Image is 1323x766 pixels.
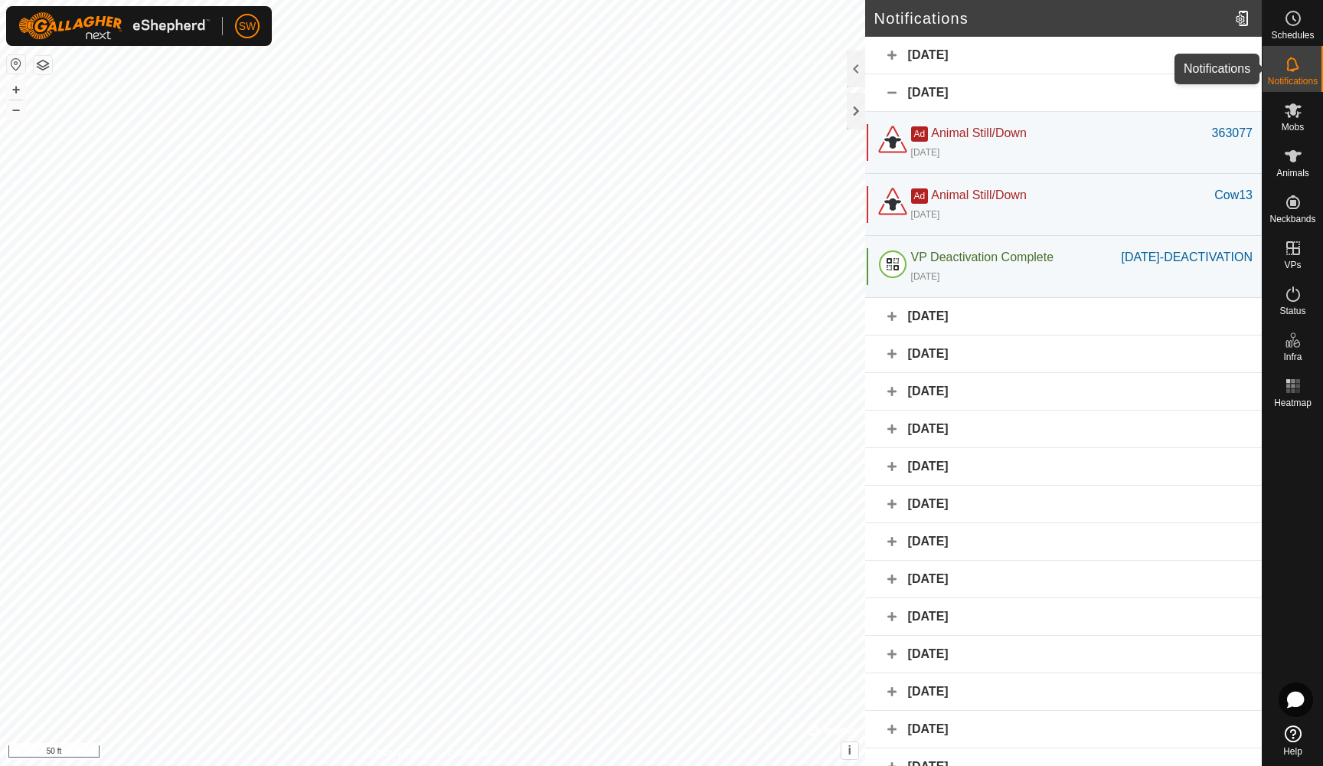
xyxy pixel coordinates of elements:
[1279,306,1305,316] span: Status
[18,12,210,40] img: Gallagher Logo
[1269,214,1315,224] span: Neckbands
[239,18,256,34] span: SW
[7,100,25,119] button: –
[911,208,940,221] div: [DATE]
[7,80,25,99] button: +
[865,598,1262,636] div: [DATE]
[1263,719,1323,762] a: Help
[848,744,851,757] span: i
[911,146,940,159] div: [DATE]
[1121,248,1253,267] div: [DATE]-DEACTIVATION
[911,250,1053,264] span: VP Deactivation Complete
[865,74,1262,112] div: [DATE]
[1268,77,1318,86] span: Notifications
[865,486,1262,523] div: [DATE]
[865,673,1262,711] div: [DATE]
[1284,260,1301,270] span: VPs
[865,336,1262,373] div: [DATE]
[1283,747,1302,756] span: Help
[1271,31,1314,40] span: Schedules
[911,188,929,204] span: Ad
[1274,398,1312,408] span: Heatmap
[865,711,1262,748] div: [DATE]
[874,9,1229,28] h2: Notifications
[1276,169,1309,178] span: Animals
[931,126,1026,139] span: Animal Still/Down
[865,373,1262,411] div: [DATE]
[865,523,1262,561] div: [DATE]
[841,742,858,759] button: i
[911,126,929,142] span: Ad
[1214,186,1253,205] div: Cow13
[865,37,1262,74] div: [DATE]
[1212,124,1253,142] div: 363077
[865,561,1262,598] div: [DATE]
[447,746,492,760] a: Contact Us
[7,55,25,74] button: Reset Map
[34,56,52,74] button: Map Layers
[865,298,1262,336] div: [DATE]
[865,636,1262,673] div: [DATE]
[865,448,1262,486] div: [DATE]
[1283,352,1302,362] span: Infra
[865,411,1262,448] div: [DATE]
[911,270,940,283] div: [DATE]
[1282,123,1304,132] span: Mobs
[372,746,430,760] a: Privacy Policy
[931,188,1026,201] span: Animal Still/Down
